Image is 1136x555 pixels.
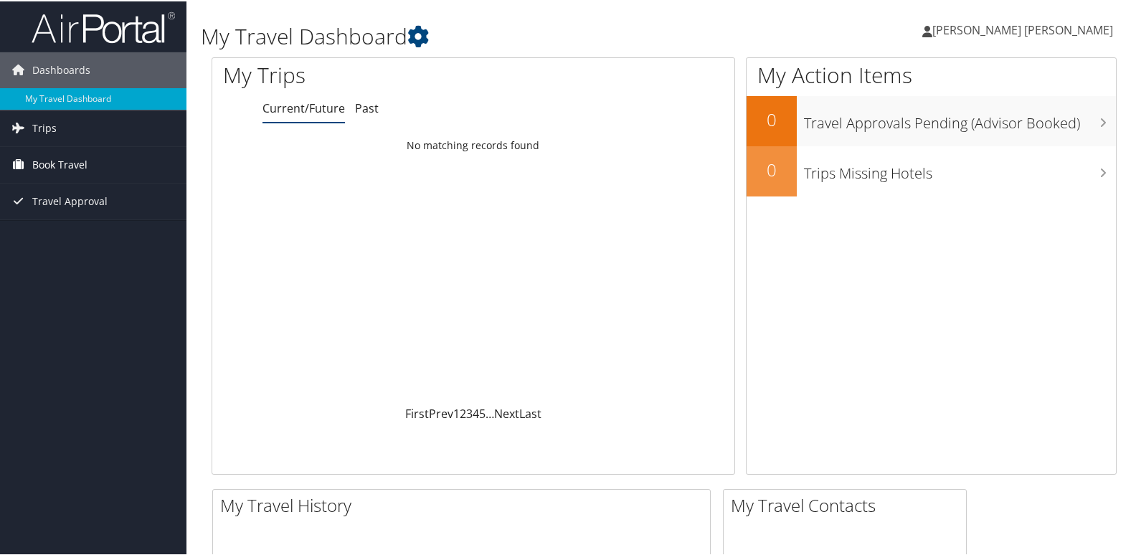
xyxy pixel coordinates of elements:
span: Dashboards [32,51,90,87]
span: Travel Approval [32,182,108,218]
a: 4 [473,404,479,420]
img: airportal-logo.png [32,9,175,43]
h2: My Travel Contacts [731,492,966,516]
span: Trips [32,109,57,145]
a: 2 [460,404,466,420]
a: 0Trips Missing Hotels [747,145,1116,195]
h1: My Travel Dashboard [201,20,818,50]
a: Past [355,99,379,115]
span: Book Travel [32,146,87,181]
span: … [486,404,494,420]
h2: My Travel History [220,492,710,516]
h3: Travel Approvals Pending (Advisor Booked) [804,105,1116,132]
a: Next [494,404,519,420]
h2: 0 [747,156,797,181]
a: Prev [429,404,453,420]
a: Last [519,404,541,420]
a: 1 [453,404,460,420]
a: 0Travel Approvals Pending (Advisor Booked) [747,95,1116,145]
h1: My Trips [223,59,506,89]
td: No matching records found [212,131,734,157]
a: [PERSON_NAME] [PERSON_NAME] [922,7,1127,50]
a: 3 [466,404,473,420]
h1: My Action Items [747,59,1116,89]
a: First [405,404,429,420]
h2: 0 [747,106,797,131]
a: Current/Future [262,99,345,115]
h3: Trips Missing Hotels [804,155,1116,182]
a: 5 [479,404,486,420]
span: [PERSON_NAME] [PERSON_NAME] [932,21,1113,37]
